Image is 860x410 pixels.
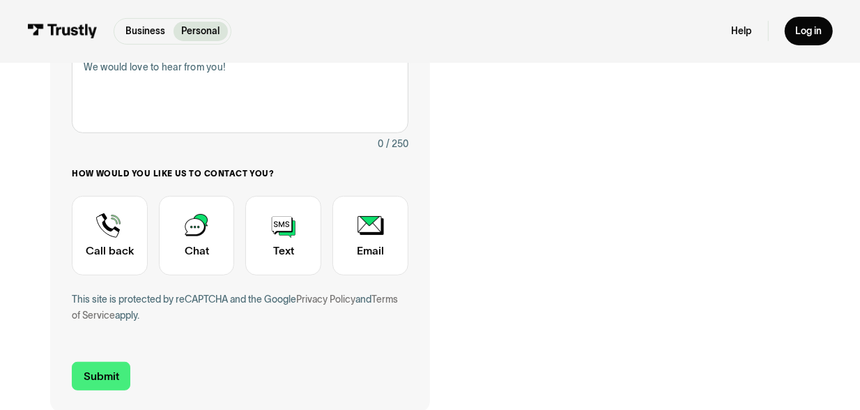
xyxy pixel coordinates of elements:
div: 0 [378,136,383,152]
div: / 250 [386,136,408,152]
a: Help [731,25,751,38]
label: How would you like us to contact you? [72,168,408,179]
a: Business [117,22,173,41]
div: This site is protected by reCAPTCHA and the Google and apply. [72,291,408,324]
p: Business [125,24,165,38]
img: Trustly Logo [27,24,98,38]
a: Privacy Policy [296,294,355,305]
p: Personal [181,24,220,38]
div: Log in [796,25,822,38]
a: Log in [785,17,833,45]
input: Submit [72,362,130,390]
a: Personal [174,22,228,41]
